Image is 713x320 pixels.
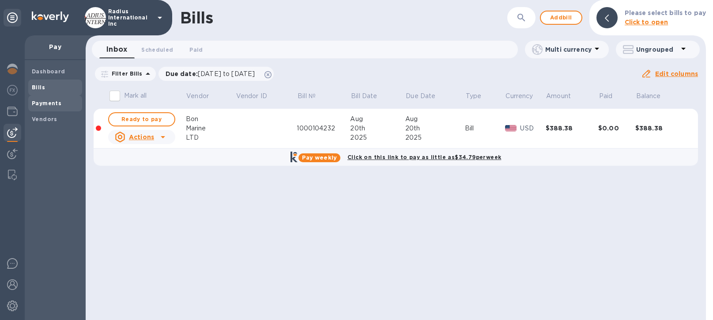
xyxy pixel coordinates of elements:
[7,106,18,117] img: Wallets
[141,45,173,54] span: Scheduled
[505,125,517,131] img: USD
[347,154,501,160] b: Click on this link to pay as little as $34.79 per week
[298,91,316,101] p: Bill №
[108,70,143,77] p: Filter Bills
[186,133,235,142] div: LTD
[298,91,327,101] span: Bill №
[106,43,127,56] span: Inbox
[236,91,279,101] span: Vendor ID
[625,19,668,26] b: Click to open
[466,91,493,101] span: Type
[108,112,175,126] button: Ready to pay
[186,91,209,101] p: Vendor
[189,45,203,54] span: Paid
[465,124,505,133] div: Bill
[598,124,635,133] div: $0.00
[297,124,350,133] div: 1000104232
[636,45,678,54] p: Ungrouped
[635,124,688,133] div: $388.38
[198,70,255,77] span: [DATE] to [DATE]
[158,67,274,81] div: Due date:[DATE] to [DATE]
[32,100,61,107] b: Payments
[546,124,598,133] div: $388.38
[350,124,405,133] div: 20th
[4,9,21,27] div: Unpin categories
[350,133,405,142] div: 2025
[636,91,672,101] span: Balance
[599,91,624,101] span: Paid
[405,124,465,133] div: 20th
[116,114,167,125] span: Ready to pay
[186,114,235,124] div: Bon
[236,91,267,101] p: Vendor ID
[351,91,389,101] span: Bill Date
[32,84,45,91] b: Bills
[406,91,435,101] p: Due Date
[405,114,465,124] div: Aug
[129,133,154,141] u: Actions
[186,91,220,101] span: Vendor
[625,9,706,16] b: Please select bills to pay
[548,12,574,23] span: Add bill
[405,133,465,142] div: 2025
[124,91,147,100] p: Mark all
[180,8,213,27] h1: Bills
[546,91,582,101] span: Amount
[506,91,533,101] p: Currency
[406,91,447,101] span: Due Date
[32,68,65,75] b: Dashboard
[599,91,613,101] p: Paid
[636,91,661,101] p: Balance
[350,114,405,124] div: Aug
[520,124,545,133] p: USD
[466,91,482,101] p: Type
[166,69,260,78] p: Due date :
[32,116,57,122] b: Vendors
[655,70,698,77] u: Edit columns
[7,85,18,95] img: Foreign exchange
[546,91,571,101] p: Amount
[545,45,592,54] p: Multi currency
[351,91,377,101] p: Bill Date
[32,11,69,22] img: Logo
[302,154,337,161] b: Pay weekly
[32,42,79,51] p: Pay
[540,11,582,25] button: Addbill
[186,124,235,133] div: Marine
[108,8,152,27] p: Radius International Inc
